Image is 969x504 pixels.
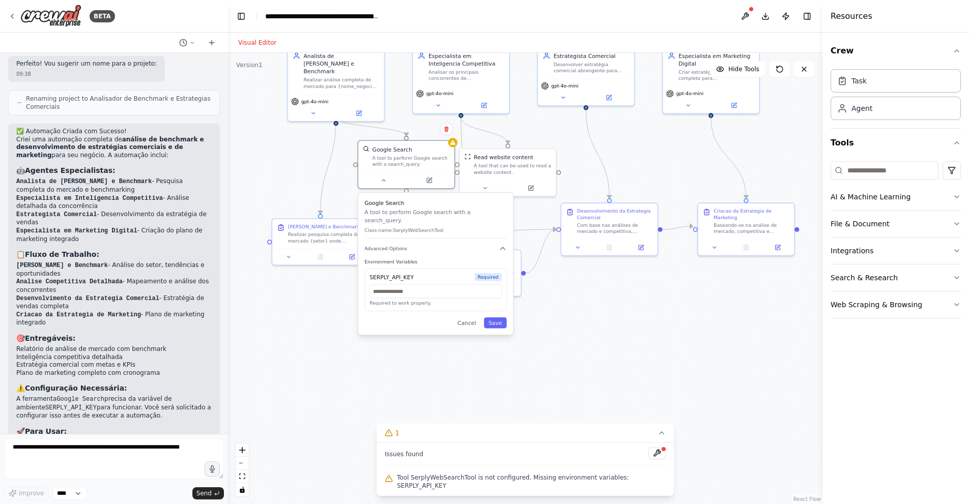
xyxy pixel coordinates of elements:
span: Renaming project to Analisador de Benchmark e Estrategias Comerciais [26,95,211,111]
p: Criei uma automação completa de para seu negócio. A automação inclui: [16,136,212,160]
div: Especialista em Marketing DigitalCriar estratégia de marketing completa para {nome_negocio}, incl... [662,46,760,114]
h3: 🤖 [16,165,212,175]
button: No output available [304,252,337,261]
div: React Flow controls [236,443,249,496]
button: Web Scraping & Browsing [831,291,961,318]
code: [PERSON_NAME] e Benchmark [16,262,108,269]
button: Delete node [440,123,453,136]
button: Open in side panel [491,283,518,292]
h3: ⚠️ [16,383,212,393]
div: Tools [831,157,961,327]
g: Edge from 13d7ee19-c888-4c89-90cd-c90a39102171 to d7b3f049-0197-463d-9751-212174e17131 [457,118,511,144]
span: gpt-4o-mini [301,98,329,104]
button: Save [484,317,507,328]
button: Send [192,487,224,499]
code: Estrategista Comercial [16,211,97,218]
li: - Mapeamento e análise dos concorrentes [16,278,212,294]
button: Click to speak your automation idea [205,461,220,477]
li: - Plano de marketing integrado [16,311,212,327]
img: Logo [20,5,81,27]
span: Tool SerplyWebSearchTool is not configured. Missing environment variables: SERPLY_API_KEY [397,473,666,490]
label: Environment Variables [364,259,506,265]
div: A tool to perform Google search with a search_query. [373,155,450,168]
div: Google Search [373,145,412,153]
button: Open in side panel [462,101,506,110]
div: Criar estratégia de marketing completa para {nome_negocio}, incluindo posicionamento de marca, mi... [678,69,754,82]
code: Especialista em Inteligencia Competitiva [16,195,163,202]
div: Analise Competitiva DetalhadaIdentificar e analisar os principais concorrentes diretos e indireto... [424,249,522,297]
button: Crew [831,37,961,65]
button: Start a new chat [204,37,220,49]
li: Relatório de análise de mercado com benchmark [16,345,212,353]
code: Especialista em Marketing Digital [16,227,137,234]
div: Realizar análise completa de mercado para {nome_negocio} no setor {setor}, identificando tendênci... [303,77,379,90]
button: Open in side panel [407,175,451,185]
p: A ferramenta precisa da variável de ambiente para funcionar. Você será solicitado a configurar is... [16,395,212,420]
div: Analisar os principais concorrentes de {nome_negocio} no mercado {setor}, identificando suas estr... [429,69,504,82]
img: ScrapeWebsiteTool [465,154,471,160]
code: Google Search [56,396,104,403]
div: Read website content [474,154,533,161]
div: A tool that can be used to read a website content. [474,163,551,175]
li: - Análise detalhada da concorrência [16,194,212,211]
div: Identificar e analisar os principais concorrentes diretos e indiretos de {nome_negocio} no mercad... [440,263,516,276]
code: SERPLY_API_KEY [45,404,97,411]
div: Criacao da Estrategia de Marketing [714,208,789,221]
span: Send [196,489,212,497]
li: - Criação do plano de marketing integrado [16,227,212,243]
button: zoom out [236,457,249,470]
p: Class name: SerplyWebSearchTool [364,227,506,233]
strong: Entregáveis: [25,334,75,342]
g: Edge from f3d6e64b-378d-49bf-ba4d-d7e9f916c2f1 to d37e49fa-77cd-4ca4-826d-a4b2ae642806 [663,222,693,233]
button: 1 [377,424,674,442]
li: - Estratégia de vendas completa [16,294,212,311]
button: Open in side panel [337,108,381,117]
strong: Configuração Necessária: [25,384,127,392]
div: 09:38 [16,70,157,78]
span: gpt-4o-mini [676,91,704,97]
button: Advanced Options [364,245,506,252]
img: SerplyWebSearchTool [363,145,369,152]
button: zoom in [236,443,249,457]
g: Edge from 66259296-a23c-416e-b1c4-14876d22c0b4 to f3d6e64b-378d-49bf-ba4d-d7e9f916c2f1 [582,110,613,198]
div: Version 1 [236,61,263,69]
g: Edge from 13d7ee19-c888-4c89-90cd-c90a39102171 to 7614f12a-6257-477f-b6df-02a7145f0ec6 [457,118,476,245]
button: Hide left sidebar [234,9,248,23]
code: Desenvolvimento da Estrategia Comercial [16,295,159,302]
div: SERPLY_API_KEY [369,273,414,281]
div: Desenvolvimento da Estrategia ComercialCom base nas análises de mercado e competitiva, desenvolve... [560,202,658,256]
button: fit view [236,470,249,483]
button: AI & Machine Learning [831,184,961,210]
span: Hide Tools [728,65,759,73]
div: [PERSON_NAME] e BenchmarkRealizar pesquisa completa do mercado {setor} onde {nome_negocio} atua, ... [272,218,369,265]
div: Desenvolver estratégia comercial abrangente para {nome_negocio}, definindo segmentação de mercado... [554,62,630,74]
li: Estratégia comercial com metas e KPIs [16,361,212,369]
div: [PERSON_NAME] e Benchmark [288,224,359,230]
strong: Agentes Especialistas: [25,166,116,174]
li: Inteligência competitiva detalhada [16,353,212,362]
button: File & Document [831,211,961,237]
div: Analista de [PERSON_NAME] e BenchmarkRealizar análise completa de mercado para {nome_negocio} no ... [287,46,385,122]
span: Improve [19,489,44,497]
g: Edge from 3abceb94-56b5-4fe1-b804-c315be65a69f to bd9aea6e-004f-4ad3-a184-ccc783067deb [332,118,410,136]
button: No output available [593,243,626,252]
h3: 📋 [16,249,212,259]
div: Estrategista Comercial [554,52,630,60]
div: Com base nas análises de mercado e competitiva, desenvolver uma estratégia comercial abrangente p... [577,222,653,235]
div: Especialista em Marketing Digital [678,52,754,68]
div: BETA [90,10,115,22]
p: Perfeito! Vou sugerir um nome para o projeto: [16,60,157,68]
h3: Google Search [364,199,506,206]
li: - Desenvolvimento da estratégia de vendas [16,211,212,227]
h3: 🎯 [16,333,212,343]
button: Switch to previous chat [175,37,199,49]
div: Realizar pesquisa completa do mercado {setor} onde {nome_negocio} atua, coletando dados sobre: ta... [288,231,364,244]
span: gpt-4o-mini [551,83,579,89]
span: Advanced Options [364,246,407,252]
p: Required to work properly. [369,300,501,306]
button: Open in side panel [764,243,791,252]
span: gpt-4o-mini [426,91,453,97]
div: Task [851,76,867,86]
div: Analista de [PERSON_NAME] e Benchmark [303,52,379,75]
div: Estrategista ComercialDesenvolver estratégia comercial abrangente para {nome_negocio}, definindo ... [537,46,635,106]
